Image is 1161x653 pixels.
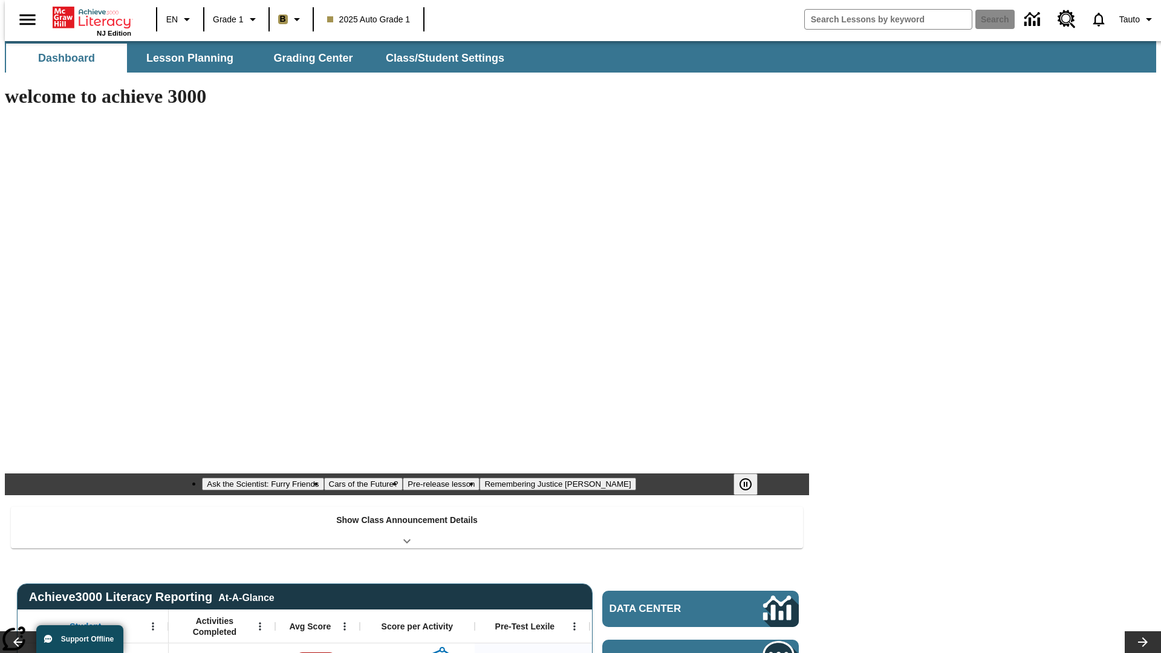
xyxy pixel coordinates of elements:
button: Slide 2 Cars of the Future? [324,478,403,490]
div: Pause [733,473,770,495]
span: Support Offline [61,635,114,643]
div: At-A-Glance [218,590,274,603]
button: Slide 3 Pre-release lesson [403,478,480,490]
div: SubNavbar [5,44,515,73]
span: Grade 1 [213,13,244,26]
h1: welcome to achieve 3000 [5,85,809,108]
span: NJ Edition [97,30,131,37]
a: Data Center [1017,3,1050,36]
div: Show Class Announcement Details [11,507,803,548]
button: Open Menu [565,617,584,635]
span: Achieve3000 Literacy Reporting [29,590,275,604]
button: Language: EN, Select a language [161,8,200,30]
button: Pause [733,473,758,495]
button: Dashboard [6,44,127,73]
a: Data Center [602,591,799,627]
span: Activities Completed [175,616,255,637]
button: Lesson carousel, Next [1125,631,1161,653]
span: B [280,11,286,27]
span: Student [70,621,101,632]
span: 2025 Auto Grade 1 [327,13,411,26]
span: Pre-Test Lexile [495,621,555,632]
button: Open Menu [144,617,162,635]
button: Lesson Planning [129,44,250,73]
input: search field [805,10,972,29]
button: Slide 4 Remembering Justice O'Connor [480,478,636,490]
a: Notifications [1083,4,1114,35]
span: Tauto [1119,13,1140,26]
span: EN [166,13,178,26]
span: Data Center [610,603,723,615]
button: Open side menu [10,2,45,37]
span: Avg Score [289,621,331,632]
button: Open Menu [336,617,354,635]
div: SubNavbar [5,41,1156,73]
button: Grade: Grade 1, Select a grade [208,8,265,30]
button: Support Offline [36,625,123,653]
div: Home [53,4,131,37]
button: Profile/Settings [1114,8,1161,30]
button: Boost Class color is light brown. Change class color [273,8,309,30]
button: Class/Student Settings [376,44,514,73]
a: Resource Center, Will open in new tab [1050,3,1083,36]
button: Slide 1 Ask the Scientist: Furry Friends [202,478,324,490]
button: Grading Center [253,44,374,73]
span: Score per Activity [382,621,454,632]
a: Home [53,5,131,30]
p: Show Class Announcement Details [336,514,478,527]
button: Open Menu [251,617,269,635]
